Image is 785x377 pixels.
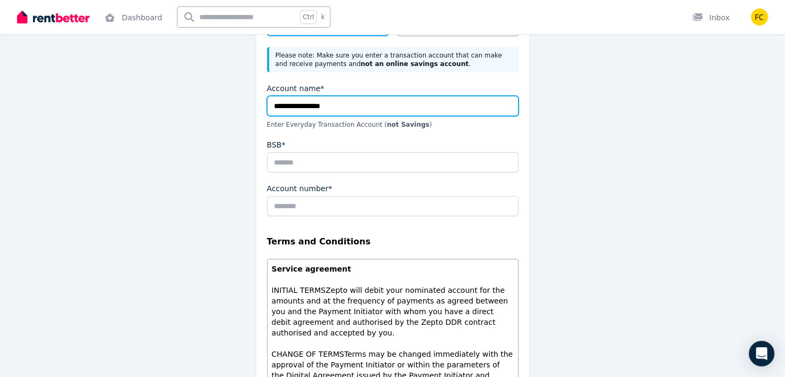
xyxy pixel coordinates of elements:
[272,350,344,358] span: CHANGE OF TERMS
[272,285,514,338] p: Zepto will debit your nominated account for the amounts and at the frequency of payments as agree...
[361,60,468,68] b: not an online savings account
[300,10,317,24] span: Ctrl
[267,235,519,248] legend: Terms and Conditions
[321,13,325,21] span: k
[387,121,430,128] b: not Savings
[751,9,768,26] img: Francois Chambon
[267,47,519,72] div: Please note: Make sure you enter a transaction account that can make and receive payments and .
[17,9,90,25] img: RentBetter
[272,264,514,274] p: Service agreement
[267,83,325,94] label: Account name*
[267,120,519,129] p: Enter Everyday Transaction Account ( )
[749,341,774,366] div: Open Intercom Messenger
[267,183,333,194] label: Account number*
[692,12,730,23] div: Inbox
[272,286,326,294] span: INITIAL TERMS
